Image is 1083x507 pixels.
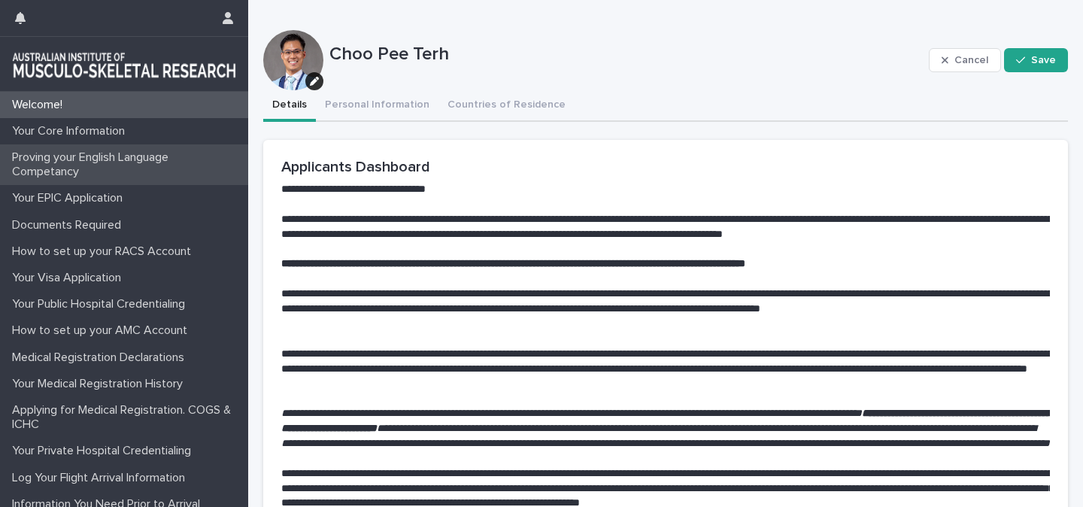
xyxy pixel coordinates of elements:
span: Cancel [954,55,988,65]
p: Medical Registration Declarations [6,351,196,365]
p: How to set up your AMC Account [6,323,199,338]
button: Personal Information [316,90,438,122]
p: Your Public Hospital Credentialing [6,297,197,311]
p: Documents Required [6,218,133,232]
p: Your Core Information [6,124,137,138]
p: Your EPIC Application [6,191,135,205]
p: Your Private Hospital Credentialing [6,444,203,458]
img: 1xcjEmqDTcmQhduivVBy [12,49,236,79]
p: Applying for Medical Registration. COGS & ICHC [6,403,248,432]
span: Save [1031,55,1056,65]
p: Log Your Flight Arrival Information [6,471,197,485]
p: How to set up your RACS Account [6,244,203,259]
button: Save [1004,48,1068,72]
button: Details [263,90,316,122]
p: Proving your English Language Competancy [6,150,248,179]
button: Countries of Residence [438,90,575,122]
p: Choo Pee Terh [329,44,923,65]
p: Your Medical Registration History [6,377,195,391]
h2: Applicants Dashboard [281,158,1050,176]
p: Welcome! [6,98,74,112]
p: Your Visa Application [6,271,133,285]
button: Cancel [929,48,1001,72]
